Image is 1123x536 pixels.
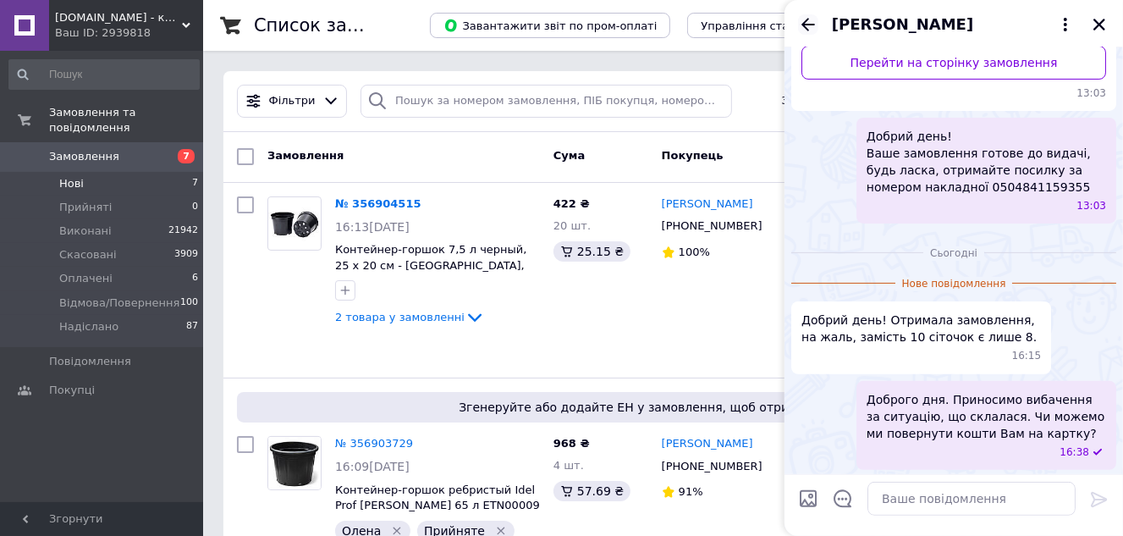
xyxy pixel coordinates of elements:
[553,241,630,262] div: 25.15 ₴
[801,312,1041,345] span: Добрий день! Отримала замовлення, на жаль, замість 10 сіточок є лише 8.
[832,14,973,36] span: [PERSON_NAME]
[867,128,1106,196] span: Добрий день! Ваше замовлення готове до видачі, будь ласка, отримайте посилку за номером накладної...
[49,354,131,369] span: Повідомлення
[335,243,527,303] a: Контейнер-горшок 7,5 л черный, 25 х 20 см - [GEOGRAPHIC_DATA], круглый для выращивания растений
[168,224,198,239] span: 21942
[553,219,591,232] span: 20 шт.
[59,296,179,311] span: Відмова/Повернення
[59,271,113,286] span: Оплачені
[782,93,897,109] span: Збережені фільтри:
[59,247,117,262] span: Скасовані
[553,459,584,472] span: 4 шт.
[662,436,753,452] a: [PERSON_NAME]
[335,311,485,323] a: 2 товара у замовленні
[1012,349,1042,363] span: 16:15 12.08.2025
[1060,445,1089,460] span: 16:38 12.08.2025
[832,488,854,510] button: Відкрити шаблони відповідей
[335,437,413,450] a: № 356903729
[49,105,203,135] span: Замовлення та повідомлення
[361,85,732,118] input: Пошук за номером замовлення, ПІБ покупця, номером телефону, Email, номером накладної
[335,460,410,473] span: 16:09[DATE]
[553,149,585,162] span: Cума
[662,149,724,162] span: Покупець
[267,436,322,490] a: Фото товару
[186,319,198,334] span: 87
[192,271,198,286] span: 6
[553,197,590,210] span: 422 ₴
[923,246,984,261] span: Сьогодні
[335,220,410,234] span: 16:13[DATE]
[269,93,316,109] span: Фільтри
[49,149,119,164] span: Замовлення
[244,399,1082,416] span: Згенеруйте або додайте ЕН у замовлення, щоб отримати оплату
[658,215,766,237] div: [PHONE_NUMBER]
[192,176,198,191] span: 7
[267,149,344,162] span: Замовлення
[268,437,321,489] img: Фото товару
[174,247,198,262] span: 3909
[59,224,112,239] span: Виконані
[335,311,465,323] span: 2 товара у замовленні
[430,13,670,38] button: Завантажити звіт по пром-оплаті
[658,456,766,478] div: [PHONE_NUMBER]
[832,14,1076,36] button: [PERSON_NAME]
[701,19,830,32] span: Управління статусами
[335,197,421,210] a: № 356904515
[55,25,203,41] div: Ваш ID: 2939818
[798,14,818,35] button: Назад
[553,481,630,501] div: 57.69 ₴
[687,13,844,38] button: Управління статусами
[268,203,321,243] img: Фото товару
[59,319,118,334] span: Надіслано
[801,46,1106,80] a: Перейти на сторінку замовлення
[178,149,195,163] span: 7
[443,18,657,33] span: Завантажити звіт по пром-оплаті
[895,277,1013,291] span: Нове повідомлення
[8,59,200,90] input: Пошук
[192,200,198,215] span: 0
[679,246,710,258] span: 100%
[180,296,198,311] span: 100
[662,196,753,213] a: [PERSON_NAME]
[553,437,590,450] span: 968 ₴
[801,86,1106,101] span: 13:03 08.08.2025
[267,196,322,251] a: Фото товару
[254,15,426,36] h1: Список замовлень
[1089,14,1109,35] button: Закрити
[55,10,182,25] span: eSad.com.ua - крамниця для професійних садівників
[59,176,84,191] span: Нові
[679,485,703,498] span: 91%
[867,391,1106,442] span: Доброго дня. Приносимо вибачення за ситуацію, що склалася. Чи можемо ми повернути кошти Вам на ка...
[59,200,112,215] span: Прийняті
[791,244,1116,261] div: 12.08.2025
[1076,199,1106,213] span: 13:03 08.08.2025
[49,383,95,398] span: Покупці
